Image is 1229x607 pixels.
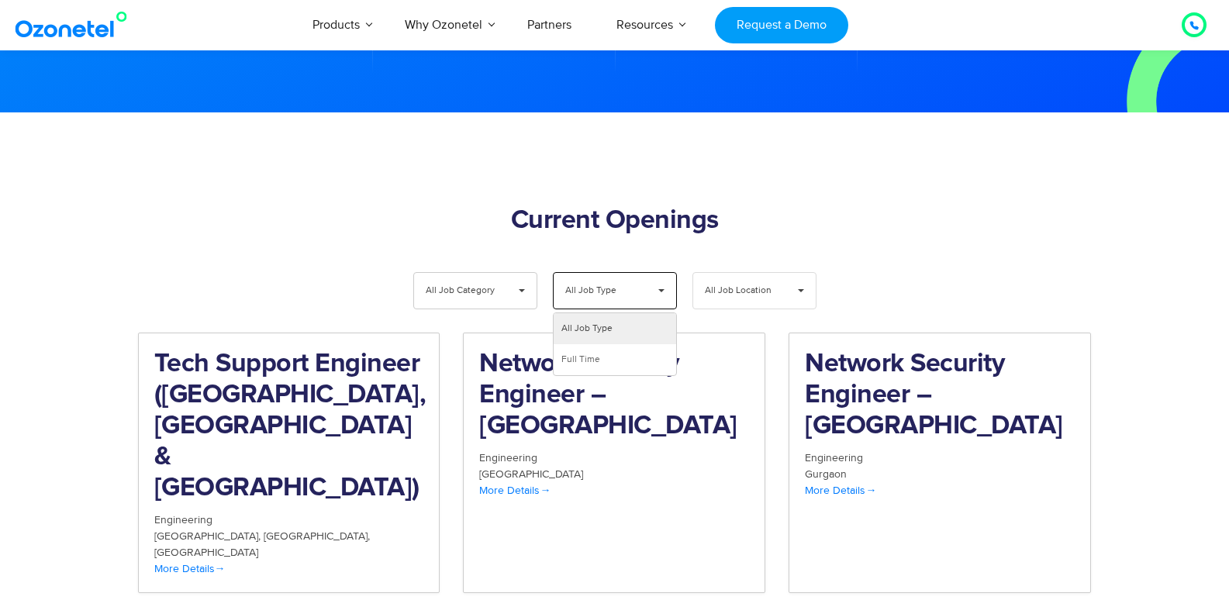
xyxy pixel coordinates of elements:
[138,205,1092,236] h2: Current Openings
[154,546,258,559] span: [GEOGRAPHIC_DATA]
[463,333,765,593] a: Network Security Engineer – [GEOGRAPHIC_DATA] Engineering [GEOGRAPHIC_DATA] More Details
[479,349,749,442] h2: Network Security Engineer – [GEOGRAPHIC_DATA]
[789,333,1091,593] a: Network Security Engineer – [GEOGRAPHIC_DATA] Engineering Gurgaon More Details
[554,344,676,375] li: Full Time
[479,451,537,464] span: Engineering
[565,273,639,309] span: All Job Type
[154,562,226,575] span: More Details
[786,273,816,309] span: ▾
[554,313,676,344] li: All Job Type
[805,349,1075,442] h2: Network Security Engineer – [GEOGRAPHIC_DATA]
[426,273,499,309] span: All Job Category
[479,467,583,481] span: [GEOGRAPHIC_DATA]
[805,484,876,497] span: More Details
[138,333,440,593] a: Tech Support Engineer ([GEOGRAPHIC_DATA], [GEOGRAPHIC_DATA] & [GEOGRAPHIC_DATA]) Engineering [GEO...
[479,484,551,497] span: More Details
[154,513,212,526] span: Engineering
[805,451,863,464] span: Engineering
[805,467,847,481] span: Gurgaon
[154,529,264,543] span: [GEOGRAPHIC_DATA]
[264,529,370,543] span: [GEOGRAPHIC_DATA]
[715,7,848,43] a: Request a Demo
[507,273,537,309] span: ▾
[154,349,424,504] h2: Tech Support Engineer ([GEOGRAPHIC_DATA], [GEOGRAPHIC_DATA] & [GEOGRAPHIC_DATA])
[647,273,676,309] span: ▾
[705,273,778,309] span: All Job Location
